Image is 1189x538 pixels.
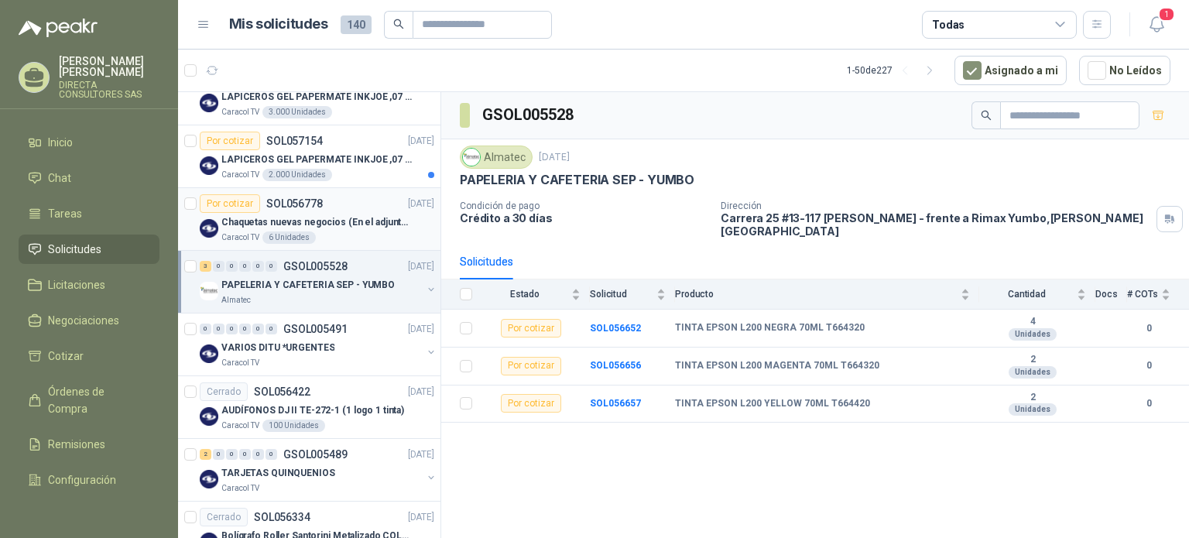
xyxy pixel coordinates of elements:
[59,56,159,77] p: [PERSON_NAME] [PERSON_NAME]
[200,219,218,238] img: Company Logo
[721,200,1150,211] p: Dirección
[19,128,159,157] a: Inicio
[675,279,979,310] th: Producto
[48,436,105,453] span: Remisiones
[283,261,348,272] p: GSOL005528
[1009,328,1057,341] div: Unidades
[1127,279,1189,310] th: # COTs
[221,420,259,432] p: Caracol TV
[460,172,694,188] p: PAPELERIA Y CAFETERIA SEP - YUMBO
[221,278,395,293] p: PAPELERIA Y CAFETERIA SEP - YUMBO
[1127,321,1170,336] b: 0
[200,94,218,112] img: Company Logo
[200,282,218,300] img: Company Logo
[221,215,414,230] p: Chaquetas nuevas negocios (En el adjunto mas informacion)
[1127,289,1158,300] span: # COTs
[266,261,277,272] div: 0
[954,56,1067,85] button: Asignado a mi
[408,259,434,274] p: [DATE]
[1009,403,1057,416] div: Unidades
[463,149,480,166] img: Company Logo
[1143,11,1170,39] button: 1
[979,354,1086,366] b: 2
[408,510,434,525] p: [DATE]
[200,194,260,213] div: Por cotizar
[221,357,259,369] p: Caracol TV
[1158,7,1175,22] span: 1
[239,449,251,460] div: 0
[408,134,434,149] p: [DATE]
[221,169,259,181] p: Caracol TV
[221,294,251,307] p: Almatec
[239,324,251,334] div: 0
[252,324,264,334] div: 0
[221,403,404,418] p: AUDÍFONOS DJ II TE-272-1 (1 logo 1 tinta)
[266,324,277,334] div: 0
[283,324,348,334] p: GSOL005491
[1127,358,1170,373] b: 0
[847,58,942,83] div: 1 - 50 de 227
[221,341,334,355] p: VARIOS DITU *URGENTES
[48,134,73,151] span: Inicio
[979,392,1086,404] b: 2
[266,135,323,146] p: SOL057154
[1009,366,1057,379] div: Unidades
[226,261,238,272] div: 0
[460,211,708,224] p: Crédito a 30 días
[979,316,1086,328] b: 4
[482,103,576,127] h3: GSOL005528
[590,360,641,371] b: SOL056656
[178,376,440,439] a: CerradoSOL056422[DATE] Company LogoAUDÍFONOS DJ II TE-272-1 (1 logo 1 tinta)Caracol TV100 Unidades
[200,344,218,363] img: Company Logo
[226,324,238,334] div: 0
[481,279,590,310] th: Estado
[221,231,259,244] p: Caracol TV
[19,430,159,459] a: Remisiones
[675,322,865,334] b: TINTA EPSON L200 NEGRA 70ML T664320
[1095,279,1127,310] th: Docs
[221,90,414,105] p: LAPICEROS GEL PAPERMATE INKJOE ,07 1 LOGO 1 TINTA
[721,211,1150,238] p: Carrera 25 #13-117 [PERSON_NAME] - frente a Rimax Yumbo , [PERSON_NAME][GEOGRAPHIC_DATA]
[262,169,332,181] div: 2.000 Unidades
[178,125,440,188] a: Por cotizarSOL057154[DATE] Company LogoLAPICEROS GEL PAPERMATE INKJOE ,07 1 LOGO 1 TINTACaracol T...
[501,319,561,338] div: Por cotizar
[262,420,325,432] div: 100 Unidades
[226,449,238,460] div: 0
[239,261,251,272] div: 0
[981,110,992,121] span: search
[200,470,218,488] img: Company Logo
[590,323,641,334] b: SOL056652
[590,398,641,409] b: SOL056657
[501,394,561,413] div: Por cotizar
[19,163,159,193] a: Chat
[675,289,958,300] span: Producto
[341,15,372,34] span: 140
[48,276,105,293] span: Licitaciones
[262,231,316,244] div: 6 Unidades
[200,449,211,460] div: 2
[590,289,653,300] span: Solicitud
[48,348,84,365] span: Cotizar
[979,279,1095,310] th: Cantidad
[19,465,159,495] a: Configuración
[200,382,248,401] div: Cerrado
[19,19,98,37] img: Logo peakr
[266,449,277,460] div: 0
[200,261,211,272] div: 3
[254,386,310,397] p: SOL056422
[200,445,437,495] a: 2 0 0 0 0 0 GSOL005489[DATE] Company LogoTARJETAS QUINQUENIOSCaracol TV
[48,471,116,488] span: Configuración
[408,447,434,462] p: [DATE]
[178,188,440,251] a: Por cotizarSOL056778[DATE] Company LogoChaquetas nuevas negocios (En el adjunto mas informacion)C...
[283,449,348,460] p: GSOL005489
[48,170,71,187] span: Chat
[213,324,224,334] div: 0
[539,150,570,165] p: [DATE]
[200,156,218,175] img: Company Logo
[48,383,145,417] span: Órdenes de Compra
[200,508,248,526] div: Cerrado
[221,482,259,495] p: Caracol TV
[408,197,434,211] p: [DATE]
[460,200,708,211] p: Condición de pago
[19,235,159,264] a: Solicitudes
